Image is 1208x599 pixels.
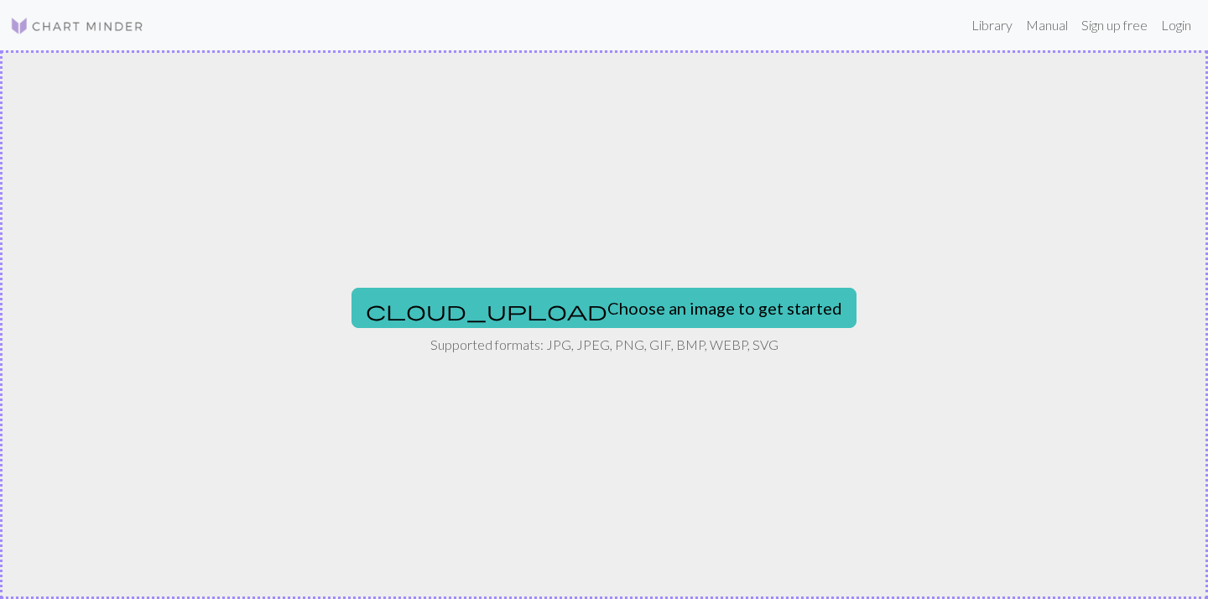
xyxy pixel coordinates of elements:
[366,299,607,322] span: cloud_upload
[965,8,1019,42] a: Library
[351,288,857,328] button: Choose an image to get started
[1019,8,1075,42] a: Manual
[1154,8,1198,42] a: Login
[430,335,778,355] p: Supported formats: JPG, JPEG, PNG, GIF, BMP, WEBP, SVG
[10,16,144,36] img: Logo
[1075,8,1154,42] a: Sign up free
